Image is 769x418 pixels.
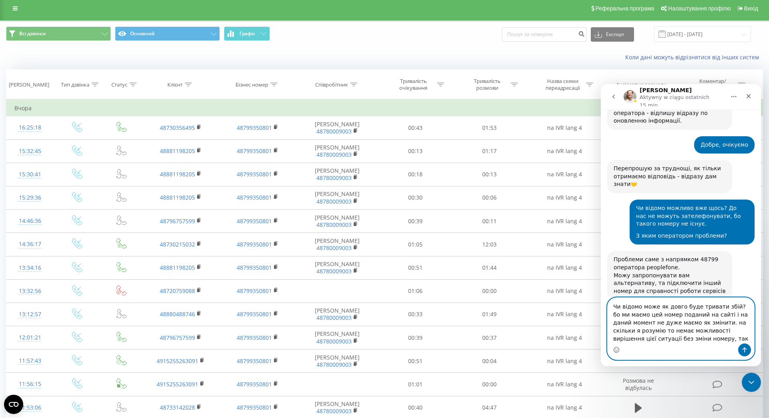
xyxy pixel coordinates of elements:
[237,264,272,271] a: 48799350801
[237,334,272,341] a: 48799350801
[616,81,666,88] div: Аудіозапис розмови
[19,30,46,37] span: Всі дзвінки
[237,310,272,318] a: 48799350801
[378,139,452,163] td: 00:13
[378,303,452,326] td: 00:33
[14,236,46,252] div: 14:36:17
[378,186,452,209] td: 00:30
[316,314,352,321] a: 48780009003
[316,221,352,228] a: 48780009003
[316,337,352,345] a: 48780009003
[526,210,603,233] td: na IVR lang 4
[14,283,46,299] div: 13:32:56
[316,407,352,415] a: 48780009003
[236,81,268,88] div: Бізнес номер
[160,147,195,155] a: 48881198205
[14,167,46,182] div: 15:30:41
[157,357,198,365] a: 4915255263091
[14,143,46,159] div: 15:32:45
[526,373,603,396] td: na IVR lang 4
[224,26,270,41] button: Графік
[316,151,352,158] a: 48780009003
[237,404,272,411] a: 48799350801
[160,170,195,178] a: 48881198205
[378,210,452,233] td: 00:39
[452,326,526,349] td: 00:37
[526,326,603,349] td: na IVR lang 4
[240,31,255,36] span: Графік
[526,163,603,186] td: na IVR lang 4
[160,310,195,318] a: 48880488746
[526,186,603,209] td: na IVR lang 4
[526,349,603,373] td: na IVR lang 4
[14,213,46,229] div: 14:46:36
[378,116,452,139] td: 00:43
[591,27,634,42] button: Експорт
[316,127,352,135] a: 48780009003
[296,349,378,373] td: [PERSON_NAME]
[744,5,758,12] span: Вихід
[296,326,378,349] td: [PERSON_NAME]
[237,194,272,201] a: 48799350801
[378,373,452,396] td: 01:01
[160,124,195,131] a: 48730356495
[378,233,452,256] td: 01:05
[315,81,348,88] div: Співробітник
[452,163,526,186] td: 00:13
[623,377,654,392] span: Розмова не відбулась
[378,349,452,373] td: 00:51
[160,287,195,295] a: 48720759088
[14,260,46,276] div: 13:34:16
[14,120,46,135] div: 16:25:18
[296,233,378,256] td: [PERSON_NAME]
[237,287,272,295] a: 48799350801
[115,26,220,41] button: Основний
[452,186,526,209] td: 00:06
[6,26,111,41] button: Всі дзвінки
[541,78,584,91] div: Назва схеми переадресації
[378,279,452,303] td: 01:06
[160,217,195,225] a: 48796757599
[392,78,435,91] div: Тривалість очікування
[526,233,603,256] td: na IVR lang 4
[14,400,46,416] div: 11:53:06
[157,380,198,388] a: 4915255263091
[596,5,654,12] span: Реферальна програма
[6,100,763,116] td: Вчора
[14,190,46,206] div: 15:29:36
[452,210,526,233] td: 00:11
[111,81,127,88] div: Статус
[167,81,183,88] div: Клієнт
[689,78,736,91] div: Коментар/категорія дзвінка
[296,163,378,186] td: [PERSON_NAME]
[296,116,378,139] td: [PERSON_NAME]
[237,380,272,388] a: 48799350801
[668,5,731,12] span: Налаштування профілю
[4,395,23,414] button: Open CMP widget
[452,256,526,279] td: 01:44
[466,78,509,91] div: Тривалість розмови
[296,186,378,209] td: [PERSON_NAME]
[237,357,272,365] a: 48799350801
[316,361,352,368] a: 48780009003
[378,326,452,349] td: 00:39
[237,240,272,248] a: 48799350801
